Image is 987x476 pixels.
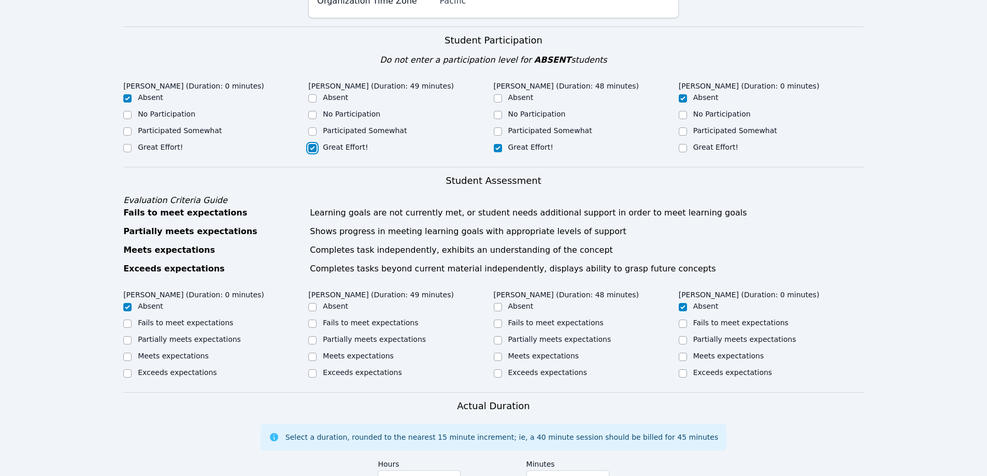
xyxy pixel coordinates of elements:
div: Meets expectations [123,244,304,256]
legend: [PERSON_NAME] (Duration: 0 minutes) [123,77,264,92]
label: Meets expectations [693,352,764,360]
label: Absent [138,93,163,102]
label: Partially meets expectations [323,335,426,343]
div: Learning goals are not currently met, or student needs additional support in order to meet learni... [310,207,864,219]
div: Exceeds expectations [123,263,304,275]
label: Participated Somewhat [693,126,777,135]
label: Fails to meet expectations [323,319,418,327]
h3: Student Assessment [123,174,864,188]
label: Fails to meet expectations [508,319,604,327]
legend: [PERSON_NAME] (Duration: 48 minutes) [494,285,639,301]
label: Minutes [526,455,609,470]
h3: Student Participation [123,33,864,48]
label: No Participation [508,110,566,118]
label: Absent [693,302,719,310]
label: Great Effort! [693,143,738,151]
label: Great Effort! [138,143,183,151]
label: Exceeds expectations [693,368,772,377]
h3: Actual Duration [457,399,530,413]
legend: [PERSON_NAME] (Duration: 48 minutes) [494,77,639,92]
label: Absent [323,93,348,102]
label: Fails to meet expectations [693,319,789,327]
div: Evaluation Criteria Guide [123,194,864,207]
div: Shows progress in meeting learning goals with appropriate levels of support [310,225,864,238]
legend: [PERSON_NAME] (Duration: 49 minutes) [308,285,454,301]
div: Select a duration, rounded to the nearest 15 minute increment; ie, a 40 minute session should be ... [285,432,718,442]
label: Participated Somewhat [508,126,592,135]
label: Exceeds expectations [323,368,402,377]
label: Partially meets expectations [693,335,796,343]
div: Do not enter a participation level for students [123,54,864,66]
label: Partially meets expectations [138,335,241,343]
legend: [PERSON_NAME] (Duration: 0 minutes) [679,285,820,301]
label: Hours [378,455,461,470]
label: No Participation [138,110,195,118]
label: Absent [508,302,534,310]
label: Meets expectations [138,352,209,360]
div: Completes task independently, exhibits an understanding of the concept [310,244,864,256]
label: Absent [693,93,719,102]
label: Exceeds expectations [508,368,587,377]
legend: [PERSON_NAME] (Duration: 49 minutes) [308,77,454,92]
span: ABSENT [534,55,571,65]
label: Partially meets expectations [508,335,611,343]
label: Absent [508,93,534,102]
legend: [PERSON_NAME] (Duration: 0 minutes) [123,285,264,301]
label: Great Effort! [323,143,368,151]
label: Participated Somewhat [138,126,222,135]
label: Great Effort! [508,143,553,151]
label: Absent [323,302,348,310]
div: Completes tasks beyond current material independently, displays ability to grasp future concepts [310,263,864,275]
div: Partially meets expectations [123,225,304,238]
div: Fails to meet expectations [123,207,304,219]
legend: [PERSON_NAME] (Duration: 0 minutes) [679,77,820,92]
label: Meets expectations [323,352,394,360]
label: Exceeds expectations [138,368,217,377]
label: Meets expectations [508,352,579,360]
label: No Participation [323,110,380,118]
label: Absent [138,302,163,310]
label: No Participation [693,110,751,118]
label: Fails to meet expectations [138,319,233,327]
label: Participated Somewhat [323,126,407,135]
